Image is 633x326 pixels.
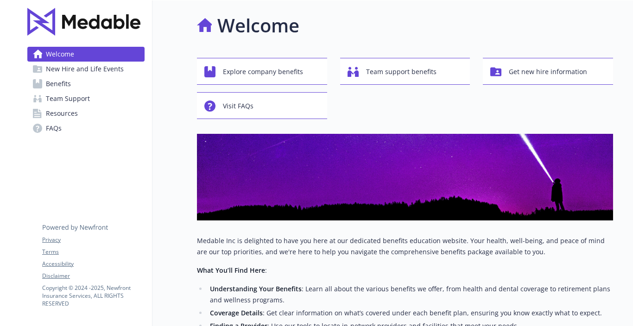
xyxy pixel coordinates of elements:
[197,265,613,276] p: :
[197,134,613,220] img: overview page banner
[483,58,613,85] button: Get new hire information
[210,284,302,293] strong: Understanding Your Benefits
[509,63,587,81] span: Get new hire information
[27,106,145,121] a: Resources
[197,58,327,85] button: Explore company benefits
[27,47,145,62] a: Welcome
[46,106,78,121] span: Resources
[46,47,74,62] span: Welcome
[46,76,71,91] span: Benefits
[197,266,265,275] strong: What You’ll Find Here
[217,12,299,39] h1: Welcome
[207,307,613,319] li: : Get clear information on what’s covered under each benefit plan, ensuring you know exactly what...
[46,91,90,106] span: Team Support
[42,236,144,244] a: Privacy
[197,92,327,119] button: Visit FAQs
[223,63,303,81] span: Explore company benefits
[197,235,613,257] p: Medable Inc is delighted to have you here at our dedicated benefits education website. Your healt...
[46,62,124,76] span: New Hire and Life Events
[340,58,470,85] button: Team support benefits
[42,272,144,280] a: Disclaimer
[366,63,437,81] span: Team support benefits
[27,62,145,76] a: New Hire and Life Events
[223,97,253,115] span: Visit FAQs
[46,121,62,136] span: FAQs
[207,283,613,306] li: : Learn all about the various benefits we offer, from health and dental coverage to retirement pl...
[210,308,263,317] strong: Coverage Details
[42,248,144,256] a: Terms
[42,284,144,307] p: Copyright © 2024 - 2025 , Newfront Insurance Services, ALL RIGHTS RESERVED
[27,91,145,106] a: Team Support
[27,76,145,91] a: Benefits
[27,121,145,136] a: FAQs
[42,260,144,268] a: Accessibility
